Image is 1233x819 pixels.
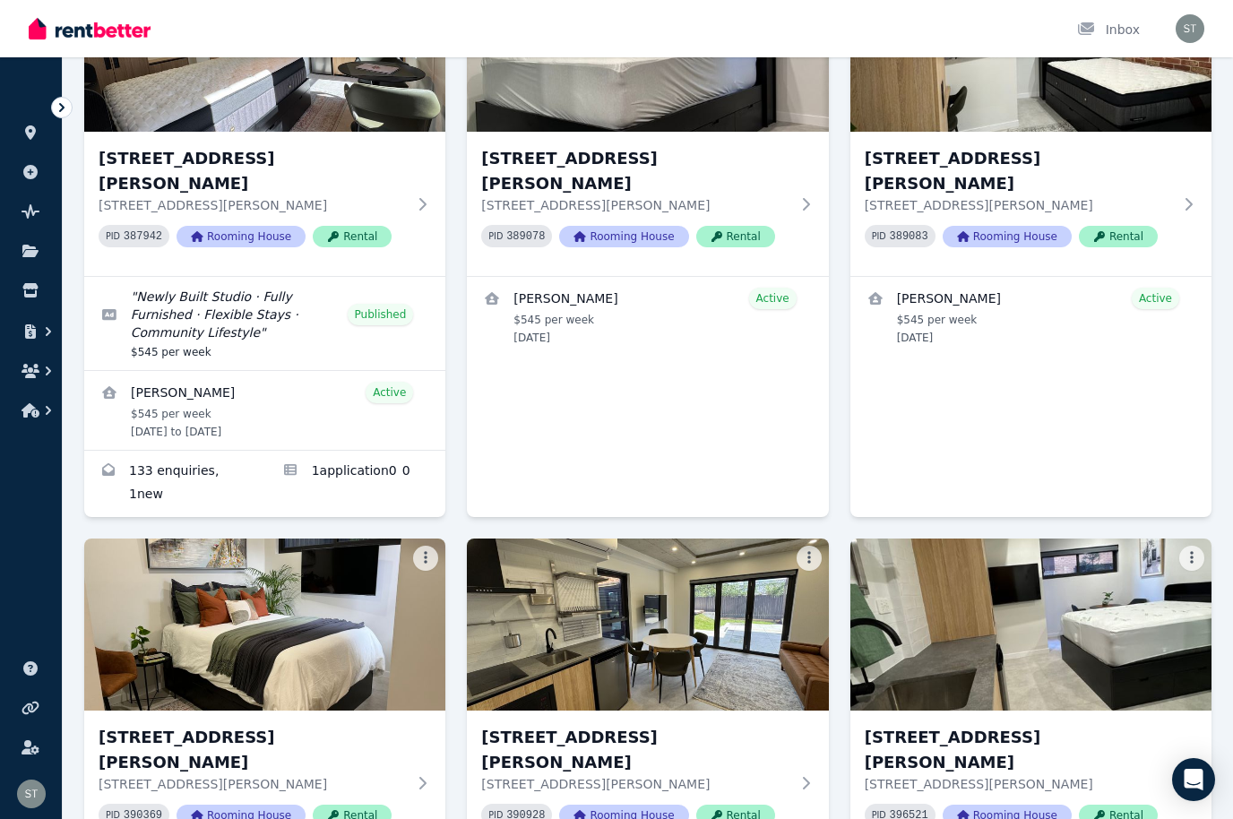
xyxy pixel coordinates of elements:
[177,226,306,247] span: Rooming House
[106,231,120,241] small: PID
[17,780,46,808] img: Samantha Thomas
[1172,758,1215,801] div: Open Intercom Messenger
[1176,14,1204,43] img: Samantha Thomas
[99,146,406,196] h3: [STREET_ADDRESS][PERSON_NAME]
[29,15,151,42] img: RentBetter
[467,277,828,356] a: View details for Andreea Maria Popescu
[481,775,789,793] p: [STREET_ADDRESS][PERSON_NAME]
[506,230,545,243] code: 389078
[313,226,392,247] span: Rental
[850,277,1211,356] a: View details for Peter Andrianopolous
[865,196,1172,214] p: [STREET_ADDRESS][PERSON_NAME]
[413,546,438,571] button: More options
[84,451,265,517] a: Enquiries for 1, 75 Milton St
[265,451,446,517] a: Applications for 1, 75 Milton St
[1179,546,1204,571] button: More options
[99,196,406,214] p: [STREET_ADDRESS][PERSON_NAME]
[943,226,1072,247] span: Rooming House
[481,196,789,214] p: [STREET_ADDRESS][PERSON_NAME]
[84,371,445,450] a: View details for Erica lancu
[467,539,828,711] img: 5, 75 Milton St
[84,277,445,370] a: Edit listing: Newly Built Studio · Fully Furnished · Flexible Stays · Community Lifestyle
[865,146,1172,196] h3: [STREET_ADDRESS][PERSON_NAME]
[797,546,822,571] button: More options
[99,725,406,775] h3: [STREET_ADDRESS][PERSON_NAME]
[99,775,406,793] p: [STREET_ADDRESS][PERSON_NAME]
[865,725,1172,775] h3: [STREET_ADDRESS][PERSON_NAME]
[865,775,1172,793] p: [STREET_ADDRESS][PERSON_NAME]
[890,230,928,243] code: 389083
[124,230,162,243] code: 387942
[1077,21,1140,39] div: Inbox
[696,226,775,247] span: Rental
[1079,226,1158,247] span: Rental
[850,539,1211,711] img: 6, 75 Milton St
[481,725,789,775] h3: [STREET_ADDRESS][PERSON_NAME]
[481,146,789,196] h3: [STREET_ADDRESS][PERSON_NAME]
[872,231,886,241] small: PID
[559,226,688,247] span: Rooming House
[84,539,445,711] img: 4, 75 Milton St
[488,231,503,241] small: PID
